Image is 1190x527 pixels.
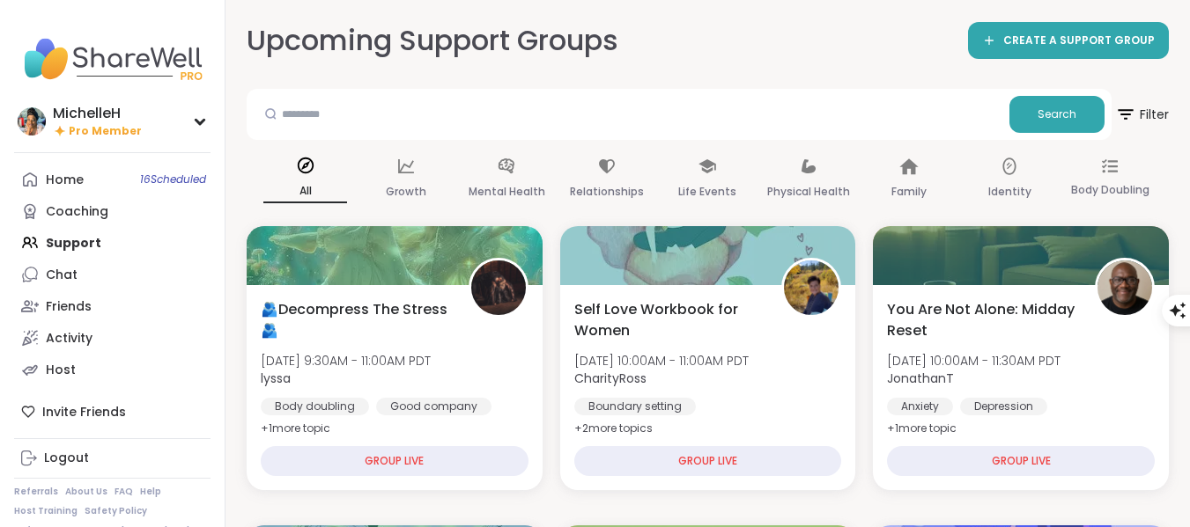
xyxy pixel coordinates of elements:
b: lyssa [261,370,291,387]
span: Filter [1115,93,1169,135]
button: Filter [1115,89,1169,140]
img: lyssa [471,260,526,315]
div: Activity [46,330,92,348]
p: Growth [386,181,426,202]
div: Invite Friends [14,396,211,428]
span: [DATE] 10:00AM - 11:30AM PDT [887,352,1061,370]
span: Self Love Workbook for Women [574,299,763,341]
p: Identity [988,181,1031,202]
div: Boundary setting [574,398,696,415]
div: Home [46,172,84,189]
button: Search [1009,96,1105,133]
p: Mental Health [469,181,545,202]
div: Coaching [46,203,108,221]
a: Logout [14,443,211,474]
span: [DATE] 9:30AM - 11:00AM PDT [261,352,431,370]
a: Chat [14,259,211,290]
div: Good company [376,398,492,415]
div: MichelleH [53,104,142,123]
span: [DATE] 10:00AM - 11:00AM PDT [574,352,749,370]
div: GROUP LIVE [574,446,842,476]
b: CharityRoss [574,370,647,387]
div: Body doubling [261,398,369,415]
span: 🫂Decompress The Stress🫂 [261,299,449,341]
h2: Upcoming Support Groups [247,21,618,61]
p: Family [891,181,927,202]
img: CharityRoss [784,260,839,315]
a: FAQ [115,486,133,498]
div: Host [46,362,76,379]
a: CREATE A SUPPORT GROUP [968,22,1169,59]
span: Pro Member [69,124,142,139]
div: Chat [46,267,78,284]
a: Host [14,354,211,385]
p: Physical Health [767,181,850,202]
a: Friends [14,290,211,322]
a: About Us [65,486,107,498]
span: Search [1038,106,1076,122]
div: Logout [44,450,89,467]
a: Host Training [14,505,78,517]
span: You Are Not Alone: Midday Reset [887,299,1075,341]
p: Relationships [570,181,644,202]
p: Life Events [678,181,736,202]
div: GROUP LIVE [887,446,1155,476]
img: ShareWell Nav Logo [14,28,211,90]
img: MichelleH [18,107,46,135]
img: JonathanT [1098,260,1152,315]
div: Friends [46,298,92,316]
b: JonathanT [887,370,954,387]
p: All [263,180,347,203]
a: Coaching [14,195,211,227]
span: 16 Scheduled [140,172,206,187]
p: Body Doubling [1071,179,1149,201]
span: CREATE A SUPPORT GROUP [1003,33,1155,48]
div: Anxiety [887,398,953,415]
a: Referrals [14,486,58,498]
a: Activity [14,322,211,354]
a: Home16Scheduled [14,164,211,195]
div: GROUP LIVE [261,446,528,476]
a: Help [140,486,161,498]
a: Safety Policy [85,505,147,517]
div: Depression [960,398,1047,415]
